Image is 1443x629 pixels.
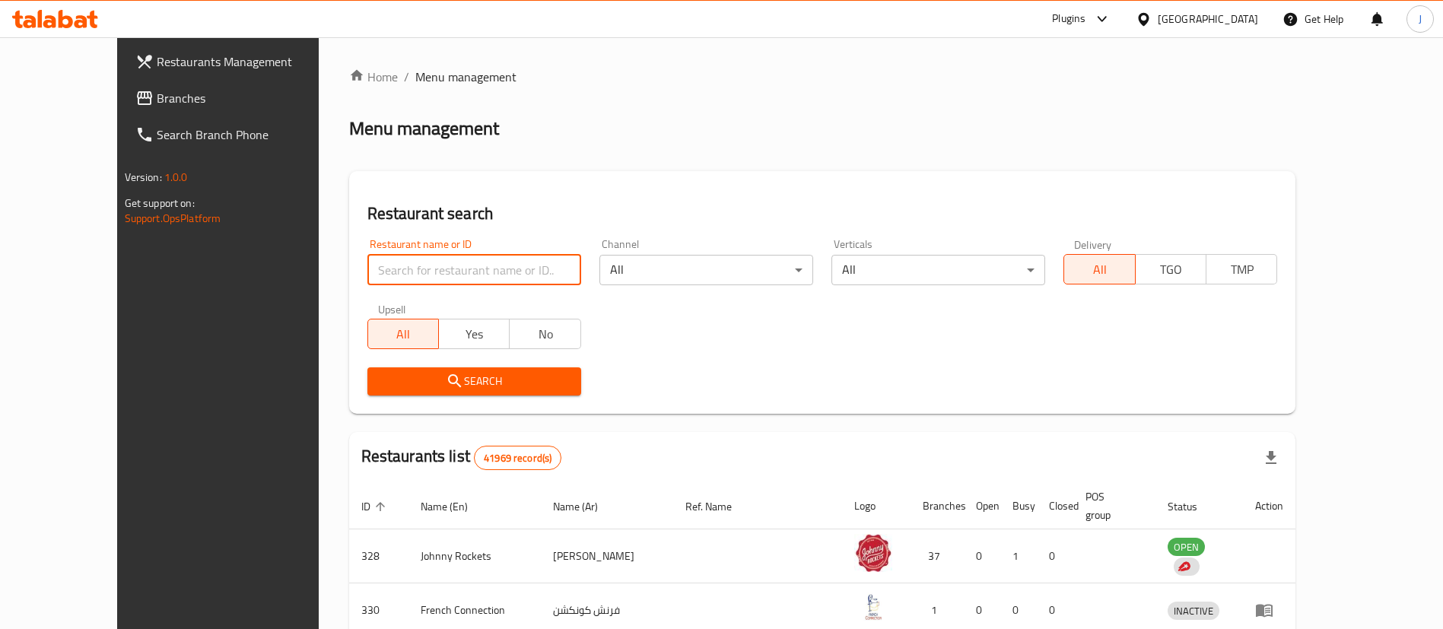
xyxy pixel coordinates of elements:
span: Version: [125,167,162,187]
span: Name (Ar) [553,497,618,516]
h2: Restaurants list [361,445,562,470]
th: Branches [911,483,964,529]
div: Indicates that the vendor menu management has been moved to DH Catalog service [1174,558,1200,576]
a: Restaurants Management [123,43,358,80]
span: OPEN [1168,538,1205,556]
th: Logo [842,483,911,529]
td: Johnny Rockets [408,529,542,583]
span: TMP [1213,259,1271,281]
img: Johnny Rockets [854,534,892,572]
h2: Menu management [349,116,499,141]
a: Search Branch Phone [123,116,358,153]
span: Menu management [415,68,516,86]
td: [PERSON_NAME] [541,529,673,583]
a: Branches [123,80,358,116]
span: All [374,323,433,345]
span: ID [361,497,390,516]
button: All [1063,254,1135,284]
span: Search Branch Phone [157,125,346,144]
nav: breadcrumb [349,68,1296,86]
th: Action [1243,483,1295,529]
th: Open [964,483,1000,529]
td: 0 [1037,529,1073,583]
label: Upsell [378,303,406,314]
span: Branches [157,89,346,107]
th: Busy [1000,483,1037,529]
img: French Connection [854,588,892,626]
span: Ref. Name [685,497,752,516]
button: TGO [1135,254,1206,284]
input: Search for restaurant name or ID.. [367,255,581,285]
button: Yes [438,319,510,349]
span: Yes [445,323,504,345]
span: POS group [1085,488,1137,524]
td: 1 [1000,529,1037,583]
span: INACTIVE [1168,602,1219,620]
span: TGO [1142,259,1200,281]
td: 37 [911,529,964,583]
span: Restaurants Management [157,52,346,71]
div: All [831,255,1045,285]
span: All [1070,259,1129,281]
a: Support.OpsPlatform [125,208,221,228]
span: Status [1168,497,1217,516]
span: Name (En) [421,497,488,516]
td: 328 [349,529,408,583]
label: Delivery [1074,239,1112,249]
div: Export file [1253,440,1289,476]
div: [GEOGRAPHIC_DATA] [1158,11,1258,27]
th: Closed [1037,483,1073,529]
button: All [367,319,439,349]
button: Search [367,367,581,396]
div: Menu [1255,601,1283,619]
h2: Restaurant search [367,202,1278,225]
span: 1.0.0 [164,167,188,187]
div: Plugins [1052,10,1085,28]
div: Total records count [474,446,561,470]
span: Search [380,372,569,391]
img: delivery hero logo [1177,560,1190,573]
span: 41969 record(s) [475,451,561,465]
span: Get support on: [125,193,195,213]
span: No [516,323,574,345]
button: TMP [1206,254,1277,284]
td: 0 [964,529,1000,583]
span: J [1419,11,1422,27]
a: Home [349,68,398,86]
div: All [599,255,813,285]
li: / [404,68,409,86]
button: No [509,319,580,349]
